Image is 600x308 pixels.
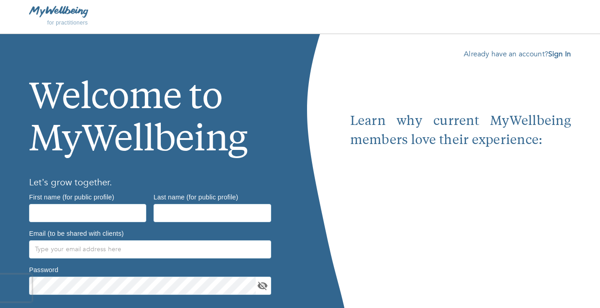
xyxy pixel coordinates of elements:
span: for practitioners [47,20,88,26]
input: Type your email address here [29,240,271,258]
label: Email (to be shared with clients) [29,230,124,236]
p: Already have an account? [350,49,571,60]
h6: Let’s grow together. [29,175,271,190]
button: toggle password visibility [256,279,269,293]
a: Sign In [548,49,571,59]
p: Learn why current MyWellbeing members love their experience: [350,112,571,150]
label: Last name (for public profile) [154,194,238,200]
label: Password [29,266,58,273]
label: First name (for public profile) [29,194,114,200]
img: MyWellbeing [29,6,88,17]
h1: Welcome to MyWellbeing [29,49,271,163]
